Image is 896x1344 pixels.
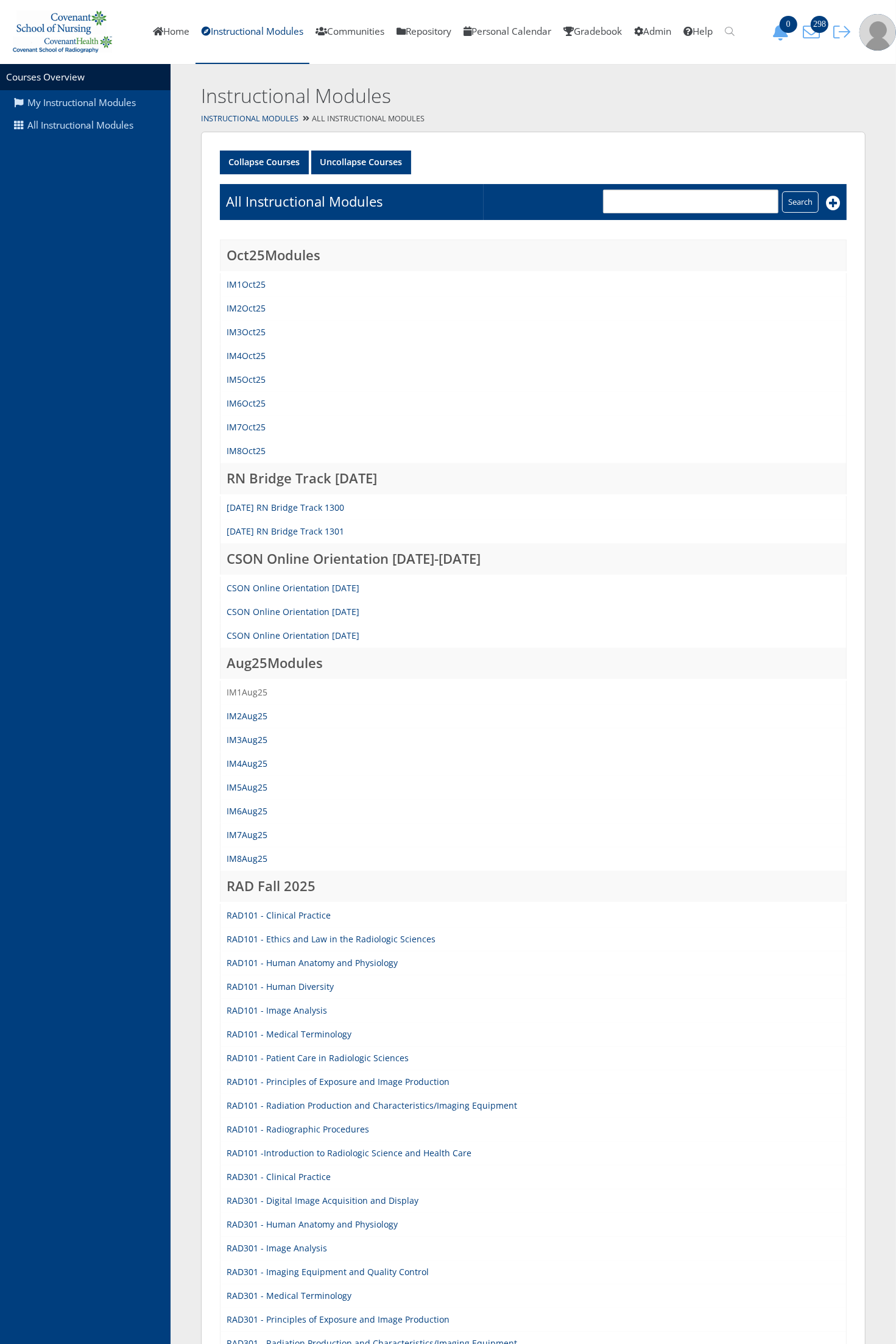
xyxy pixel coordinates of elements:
a: Collapse Courses [220,151,309,174]
a: RAD101 - Radiation Production and Characteristics/Imaging Equipment [227,1100,517,1111]
a: RAD301 - Image Analysis [227,1242,327,1254]
td: Oct25Modules [220,240,847,272]
a: RAD301 - Digital Image Acquisition and Display [227,1195,418,1206]
a: RAD301 - Principles of Exposure and Image Production [227,1314,450,1325]
a: [DATE] RN Bridge Track 1300 [227,502,344,513]
a: RAD301 - Clinical Practice [227,1171,331,1182]
td: Aug25Modules [220,648,847,680]
button: 298 [799,23,829,41]
a: RAD101 - Medical Terminology [227,1028,351,1040]
td: CSON Online Orientation [DATE]-[DATE] [220,544,847,576]
a: IM8Oct25 [227,445,266,457]
a: RAD101 - Human Anatomy and Physiology [227,957,398,969]
a: RAD101 - Human Diversity [227,981,334,992]
a: CSON Online Orientation [DATE] [227,582,359,594]
button: 0 [768,23,799,41]
td: RAD Fall 2025 [220,871,847,903]
a: IM3Oct25 [227,326,266,338]
a: 298 [799,25,829,38]
a: IM4Oct25 [227,350,266,361]
input: Search [782,191,819,213]
a: [DATE] RN Bridge Track 1301 [227,525,344,537]
a: IM5Aug25 [227,781,267,793]
span: 298 [811,16,828,33]
a: Courses Overview [6,71,85,84]
a: RAD301 - Medical Terminology [227,1290,351,1301]
a: RAD101 - Patient Care in Radiologic Sciences [227,1052,409,1064]
img: user-profile-default-picture.png [859,14,896,51]
a: IM4Aug25 [227,758,267,769]
h1: All Instructional Modules [226,192,383,211]
h2: Instructional Modules [201,82,722,110]
a: IM6Aug25 [227,805,267,817]
a: RAD101 - Radiographic Procedures [227,1123,369,1135]
a: IM1Aug25 [227,686,267,698]
a: IM3Aug25 [227,734,267,745]
span: 0 [780,16,797,33]
a: IM6Oct25 [227,397,266,409]
a: RAD301 - Human Anatomy and Physiology [227,1218,398,1230]
a: RAD101 - Principles of Exposure and Image Production [227,1076,450,1087]
a: 0 [768,25,799,38]
a: CSON Online Orientation [DATE] [227,630,359,641]
a: IM7Aug25 [227,829,267,841]
td: RN Bridge Track [DATE] [220,463,847,496]
a: RAD101 -Introduction to Radiologic Science and Health Care [227,1147,471,1159]
a: IM1Oct25 [227,279,266,290]
a: IM2Oct25 [227,302,266,314]
a: Uncollapse Courses [311,151,411,174]
a: RAD101 - Image Analysis [227,1004,327,1016]
a: CSON Online Orientation [DATE] [227,606,359,617]
a: IM8Aug25 [227,853,267,864]
a: RAD301 - Imaging Equipment and Quality Control [227,1266,429,1278]
a: IM7Oct25 [227,421,266,433]
a: Instructional Modules [201,113,298,124]
div: All Instructional Modules [171,110,896,128]
a: IM2Aug25 [227,710,267,722]
a: IM5Oct25 [227,374,266,385]
a: RAD101 - Ethics and Law in the Radiologic Sciences [227,933,436,945]
a: RAD101 - Clinical Practice [227,909,331,921]
i: Add New [826,196,841,210]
